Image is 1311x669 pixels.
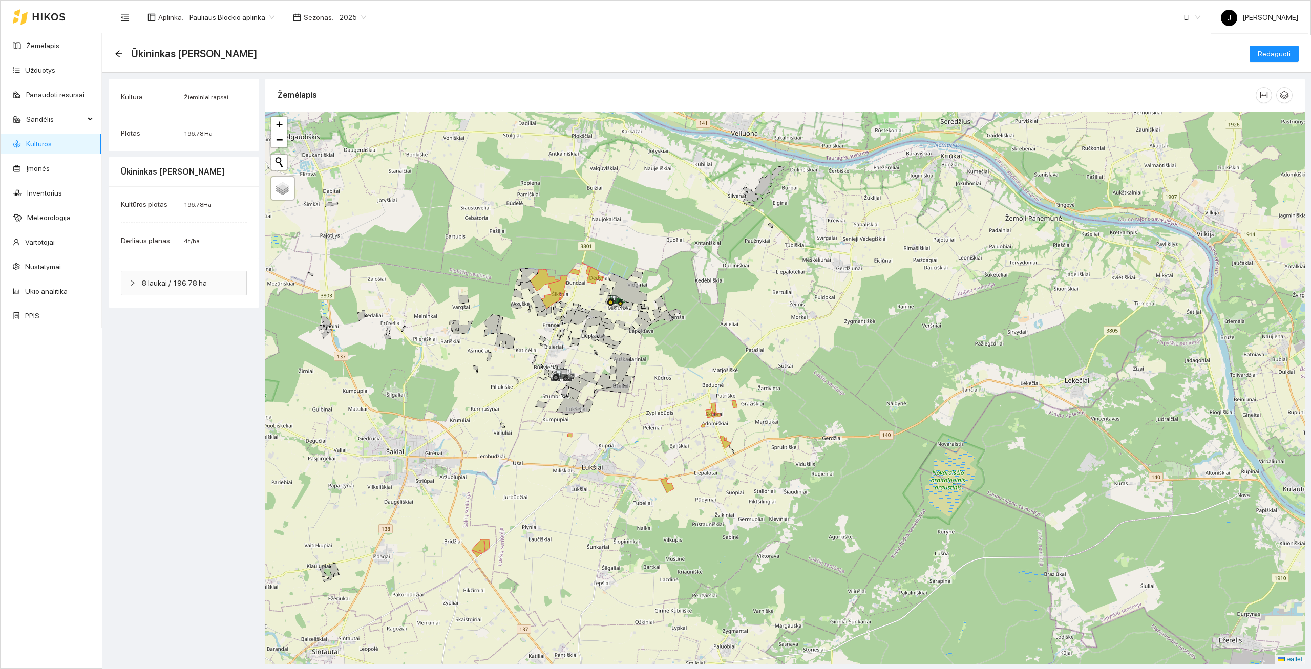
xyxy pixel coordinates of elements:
[1184,10,1200,25] span: LT
[121,236,170,245] span: Derliaus planas
[293,13,301,21] span: calendar
[27,213,71,222] a: Meteorologija
[121,271,246,295] div: 8 laukai / 196.78 ha
[121,129,140,137] span: Plotas
[115,7,135,28] button: menu-fold
[158,12,183,23] span: Aplinka :
[1258,48,1291,59] span: Redaguoti
[304,12,333,23] span: Sezonas :
[184,130,213,137] span: 196.78 Ha
[115,50,123,58] div: Atgal
[115,50,123,58] span: arrow-left
[25,263,61,271] a: Nustatymai
[25,238,55,246] a: Vartotojai
[130,280,136,286] span: right
[184,238,200,245] span: 4 t/ha
[276,118,283,131] span: +
[1256,91,1272,99] span: column-width
[271,155,287,170] button: Initiate a new search
[26,109,84,130] span: Sandėlis
[147,13,156,21] span: layout
[25,312,39,320] a: PPIS
[271,132,287,147] a: Zoom out
[340,10,366,25] span: 2025
[25,287,68,295] a: Ūkio analitika
[26,41,59,50] a: Žemėlapis
[271,117,287,132] a: Zoom in
[1278,656,1302,663] a: Leaflet
[25,66,55,74] a: Užduotys
[120,13,130,22] span: menu-fold
[121,93,143,101] span: Kultūra
[1228,10,1231,26] span: J
[26,164,50,172] a: Įmonės
[1256,87,1272,103] button: column-width
[27,189,62,197] a: Inventorius
[1221,13,1298,21] span: [PERSON_NAME]
[278,80,1256,110] div: Žemėlapis
[142,277,238,289] span: 8 laukai / 196.78 ha
[1250,46,1299,62] button: Redaguoti
[26,91,84,99] a: Panaudoti resursai
[121,200,167,208] span: Kultūros plotas
[121,157,247,186] div: Ūkininkas [PERSON_NAME]
[184,201,212,208] span: 196.78 Ha
[271,177,294,200] a: Layers
[26,140,52,148] a: Kultūros
[276,133,283,146] span: −
[189,10,274,25] span: Pauliaus Blockio aplinka
[184,94,228,101] span: Žieminiai rapsai
[131,46,257,62] span: Ūkininkas Antanas Blockis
